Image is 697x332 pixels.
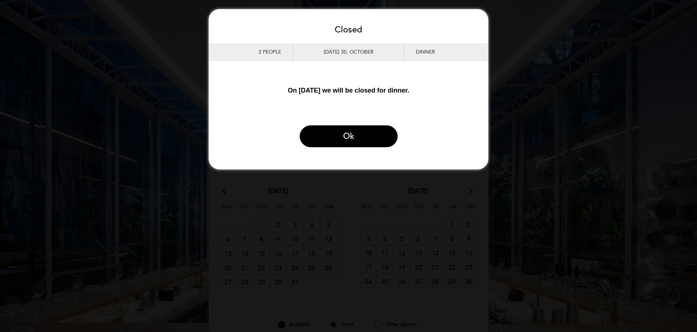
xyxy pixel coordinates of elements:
[209,16,488,43] h3: Closed
[404,43,480,61] div: Dinner
[217,43,293,61] div: 2 people
[293,43,404,61] div: [DATE] 30, October
[300,125,398,147] button: Ok
[209,81,488,100] p: On [DATE] we will be closed for dinner.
